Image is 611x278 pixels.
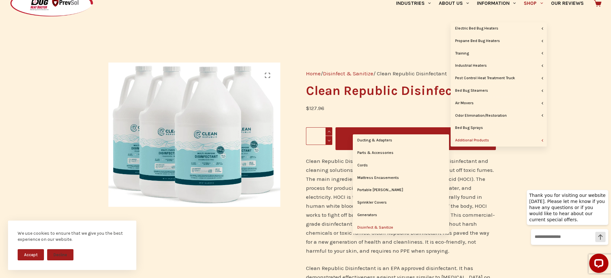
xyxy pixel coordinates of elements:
[306,105,309,111] span: $
[306,158,495,254] span: Clean Republic Disinfectant is a healthier alternative to disinfectant and cleaning solutions mad...
[353,159,449,172] a: Cords
[451,85,547,97] a: Bed Bug Steamers
[522,184,611,278] iframe: LiveChat chat widget
[353,172,449,184] a: Mattress Encasements
[451,110,547,122] a: Odor Elimination/Restoration
[353,134,449,147] a: Ducting & Adapters
[353,184,449,196] a: Portable [PERSON_NAME]
[47,249,73,260] button: Decline
[451,97,547,109] a: Air Movers
[306,84,496,97] h1: Clean Republic Disinfectant
[353,222,449,234] a: Disinfect & Sanitize
[353,147,449,159] a: Parts & Accessories
[306,127,332,145] input: Product quantity
[451,60,547,72] a: Industrial Heaters
[323,70,373,77] a: Disinfect & Sanitize
[261,69,274,82] a: View full-screen image gallery
[451,134,547,147] a: Additional Products
[353,197,449,209] a: Sprinkler Covers
[18,249,44,260] button: Accept
[306,70,321,77] a: Home
[18,230,127,243] div: We use cookies to ensure that we give you the best experience on our website.
[451,122,547,134] a: Bed Bug Sprays
[451,35,547,47] a: Propane Bed Bug Heaters
[451,72,547,84] a: Pest Control Heat Treatment Truck
[335,127,496,150] button: Add to cart
[306,69,496,78] nav: Breadcrumb
[451,47,547,60] a: Training
[306,105,324,111] bdi: 127.96
[353,209,449,221] a: Generators
[451,22,547,35] a: Electric Bed Bug Heaters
